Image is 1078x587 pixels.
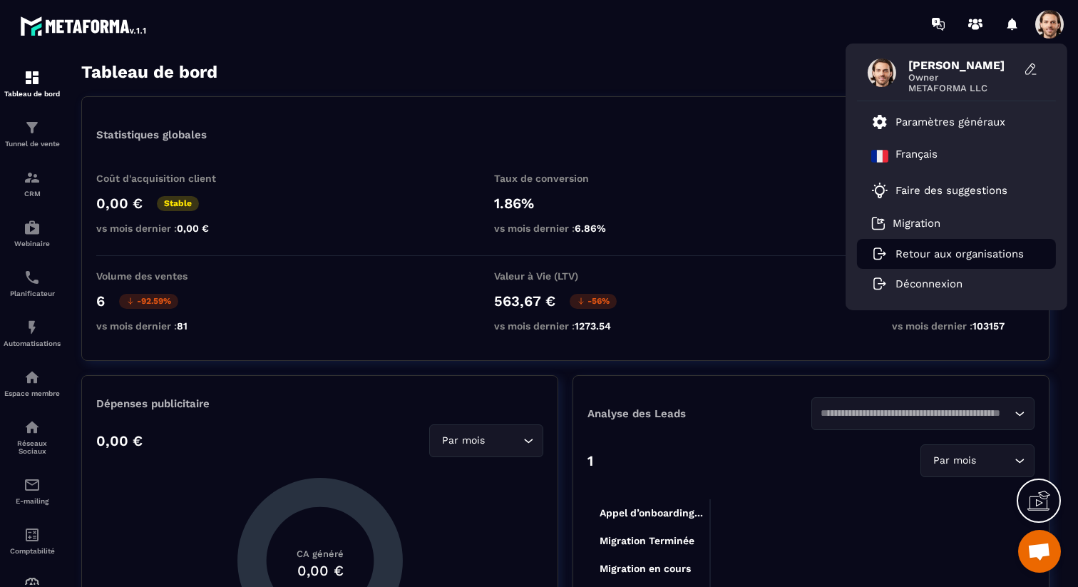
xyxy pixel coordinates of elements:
[4,240,61,247] p: Webinaire
[908,72,1015,83] span: Owner
[892,320,1035,332] p: vs mois dernier :
[24,119,41,136] img: formation
[4,258,61,308] a: schedulerschedulerPlanificateur
[494,270,637,282] p: Valeur à Vie (LTV)
[908,58,1015,72] span: [PERSON_NAME]
[895,184,1007,197] p: Faire des suggestions
[81,62,217,82] h3: Tableau de bord
[24,526,41,543] img: accountant
[24,219,41,236] img: automations
[587,452,593,469] p: 1
[895,116,1005,128] p: Paramètres généraux
[4,90,61,98] p: Tableau de bord
[494,223,637,234] p: vs mois dernier :
[4,208,61,258] a: automationsautomationsWebinaire
[930,453,979,469] span: Par mois
[494,320,637,332] p: vs mois dernier :
[4,358,61,408] a: automationsautomationsEspace membre
[96,195,143,212] p: 0,00 €
[177,223,209,234] span: 0,00 €
[20,13,148,39] img: logo
[119,294,178,309] p: -92.59%
[4,158,61,208] a: formationformationCRM
[895,148,938,165] p: Français
[575,320,611,332] span: 1273.54
[488,433,520,449] input: Search for option
[4,408,61,466] a: social-networksocial-networkRéseaux Sociaux
[24,476,41,494] img: email
[24,419,41,436] img: social-network
[157,196,199,211] p: Stable
[895,277,962,290] p: Déconnexion
[871,113,1005,131] a: Paramètres généraux
[4,58,61,108] a: formationformationTableau de bord
[4,516,61,566] a: accountantaccountantComptabilité
[600,563,691,575] tspan: Migration en cours
[4,439,61,455] p: Réseaux Sociaux
[4,340,61,347] p: Automatisations
[871,182,1024,199] a: Faire des suggestions
[4,389,61,397] p: Espace membre
[575,223,606,234] span: 6.86%
[893,217,940,230] p: Migration
[494,195,637,212] p: 1.86%
[438,433,488,449] span: Par mois
[600,507,703,519] tspan: Appel d’onboarding...
[96,128,207,141] p: Statistiques globales
[24,369,41,386] img: automations
[24,319,41,336] img: automations
[4,308,61,358] a: automationsautomationsAutomatisations
[494,292,555,310] p: 563,67 €
[96,173,239,184] p: Coût d'acquisition client
[96,292,105,310] p: 6
[177,320,188,332] span: 81
[4,108,61,158] a: formationformationTunnel de vente
[24,169,41,186] img: formation
[96,432,143,449] p: 0,00 €
[4,466,61,516] a: emailemailE-mailing
[587,407,811,420] p: Analyse des Leads
[4,140,61,148] p: Tunnel de vente
[570,294,617,309] p: -56%
[908,83,1015,93] span: METAFORMA LLC
[4,190,61,198] p: CRM
[4,290,61,297] p: Planificateur
[979,453,1011,469] input: Search for option
[811,397,1035,430] div: Search for option
[972,320,1005,332] span: 103157
[494,173,637,184] p: Taux de conversion
[4,547,61,555] p: Comptabilité
[96,397,543,410] p: Dépenses publicitaire
[920,444,1035,477] div: Search for option
[1018,530,1061,573] a: Ouvrir le chat
[96,223,239,234] p: vs mois dernier :
[821,406,1012,422] input: Search for option
[429,424,543,457] div: Search for option
[24,69,41,86] img: formation
[96,270,239,282] p: Volume des ventes
[600,535,694,547] tspan: Migration Terminée
[96,320,239,332] p: vs mois dernier :
[4,497,61,505] p: E-mailing
[871,247,1024,260] a: Retour aux organisations
[871,216,940,230] a: Migration
[24,269,41,286] img: scheduler
[895,247,1024,260] p: Retour aux organisations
